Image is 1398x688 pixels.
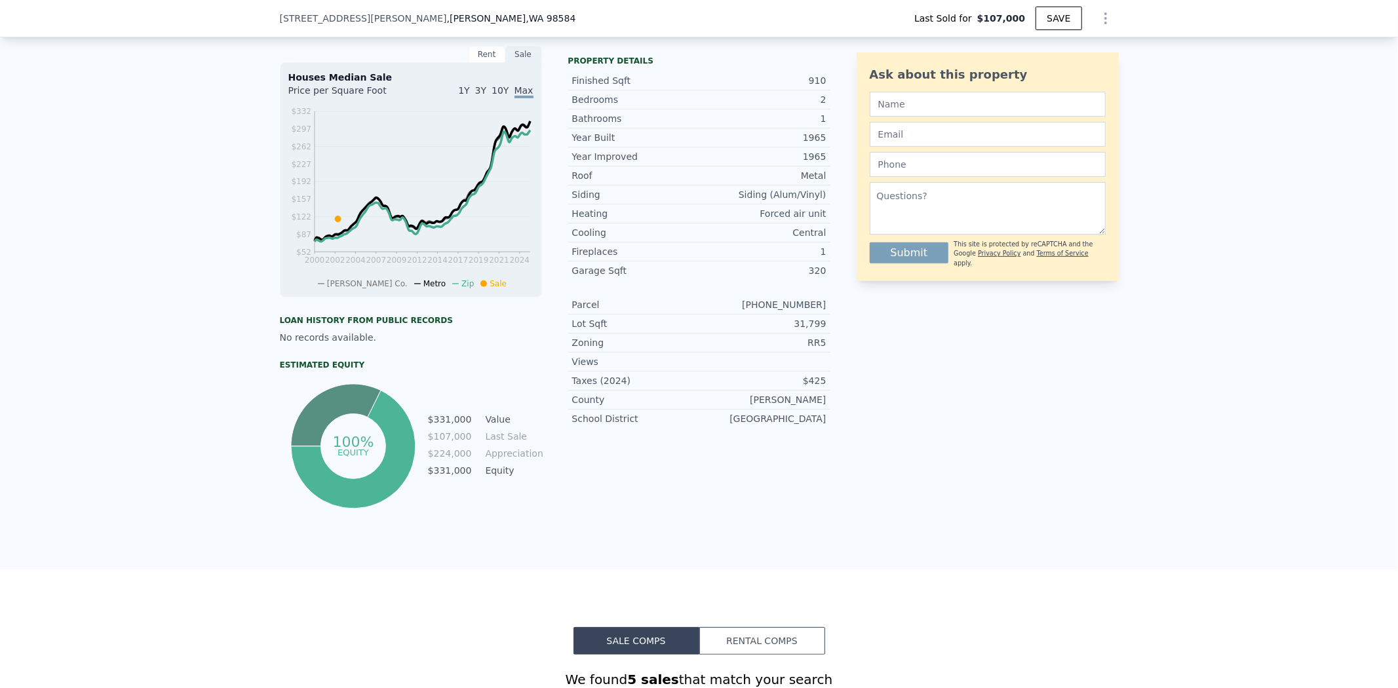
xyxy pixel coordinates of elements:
div: 1965 [699,131,826,144]
tspan: 2004 [345,256,366,265]
div: Lot Sqft [572,317,699,330]
div: $425 [699,374,826,387]
span: , WA 98584 [526,13,575,24]
div: County [572,393,699,406]
tspan: 2021 [489,256,509,265]
div: No records available. [280,331,542,344]
div: Garage Sqft [572,264,699,277]
span: , [PERSON_NAME] [447,12,576,25]
tspan: $52 [296,248,311,257]
tspan: 2000 [304,256,324,265]
div: Year Built [572,131,699,144]
span: [STREET_ADDRESS][PERSON_NAME] [280,12,447,25]
div: Year Improved [572,150,699,163]
button: SAVE [1036,7,1081,30]
tspan: $332 [291,107,311,116]
input: Name [870,92,1106,117]
tspan: 2024 [509,256,530,265]
div: Parcel [572,298,699,311]
td: $331,000 [427,463,473,478]
span: Last Sold for [914,12,977,25]
tspan: $262 [291,142,311,151]
span: Zip [461,279,474,288]
tspan: equity [338,448,369,457]
span: Metro [423,279,446,288]
div: Houses Median Sale [288,71,534,84]
tspan: 2017 [448,256,468,265]
input: Email [870,122,1106,147]
div: This site is protected by reCAPTCHA and the Google and apply. [954,240,1105,268]
span: 10Y [492,85,509,96]
div: Heating [572,207,699,220]
input: Phone [870,152,1106,177]
div: Siding [572,188,699,201]
span: $107,000 [977,12,1026,25]
div: Finished Sqft [572,74,699,87]
div: Metal [699,169,826,182]
span: Sale [490,279,507,288]
button: Submit [870,242,949,263]
tspan: $297 [291,124,311,134]
div: [PERSON_NAME] [699,393,826,406]
tspan: $87 [296,230,311,239]
div: Rent [469,46,505,63]
span: 1Y [458,85,469,96]
tspan: 2019 [468,256,488,265]
strong: 5 sales [627,672,679,687]
tspan: $227 [291,160,311,169]
tspan: $122 [291,212,311,221]
div: Zoning [572,336,699,349]
button: Rental Comps [699,627,825,655]
div: 1 [699,112,826,125]
td: Last Sale [483,429,542,444]
div: Cooling [572,226,699,239]
div: Bedrooms [572,93,699,106]
div: [PHONE_NUMBER] [699,298,826,311]
div: 31,799 [699,317,826,330]
tspan: 2002 [325,256,345,265]
tspan: $192 [291,178,311,187]
button: Show Options [1093,5,1119,31]
span: Max [515,85,534,98]
div: 320 [699,264,826,277]
div: Sale [505,46,542,63]
td: Value [483,412,542,427]
span: 3Y [475,85,486,96]
div: Siding (Alum/Vinyl) [699,188,826,201]
tspan: 100% [333,434,374,450]
button: Sale Comps [573,627,699,655]
div: 1 [699,245,826,258]
span: [PERSON_NAME] Co. [327,279,408,288]
div: Fireplaces [572,245,699,258]
div: 2 [699,93,826,106]
a: Terms of Service [1037,250,1089,257]
div: Roof [572,169,699,182]
td: Appreciation [483,446,542,461]
div: Loan history from public records [280,315,542,326]
div: Views [572,355,699,368]
div: Estimated Equity [280,360,542,370]
div: Forced air unit [699,207,826,220]
tspan: $157 [291,195,311,204]
tspan: 2012 [407,256,427,265]
div: School District [572,412,699,425]
div: 1965 [699,150,826,163]
div: Property details [568,56,830,66]
tspan: 2014 [427,256,448,265]
div: Ask about this property [870,66,1106,84]
div: Price per Square Foot [288,84,411,105]
tspan: 2009 [386,256,406,265]
div: Taxes (2024) [572,374,699,387]
div: 910 [699,74,826,87]
td: $224,000 [427,446,473,461]
div: [GEOGRAPHIC_DATA] [699,412,826,425]
td: Equity [483,463,542,478]
a: Privacy Policy [978,250,1020,257]
div: Central [699,226,826,239]
div: RR5 [699,336,826,349]
tspan: 2007 [366,256,386,265]
div: Bathrooms [572,112,699,125]
td: $331,000 [427,412,473,427]
td: $107,000 [427,429,473,444]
